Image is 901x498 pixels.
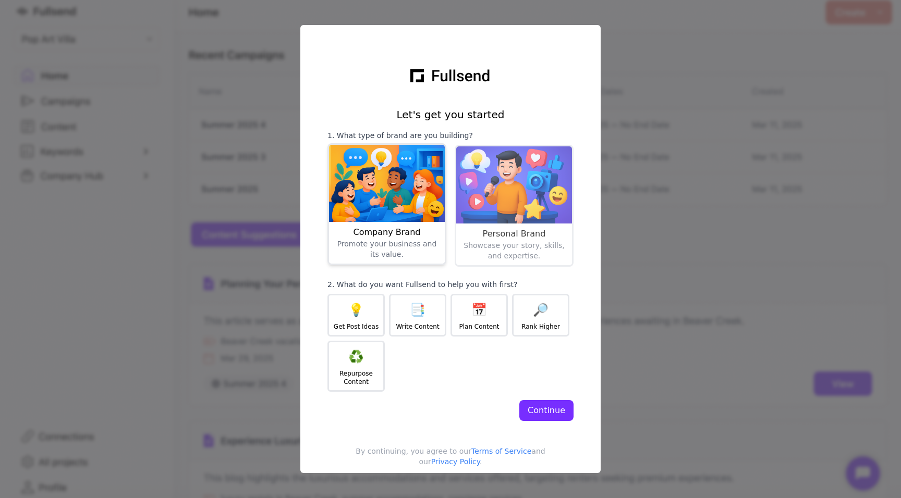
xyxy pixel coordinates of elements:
div: Personal Brand [460,228,568,240]
div: 2. What do you want Fullsend to help you with first? [327,279,517,290]
div: ♻️ [348,348,364,365]
a: Terms of Service [471,447,531,455]
div: Get Post Ideas [334,322,379,331]
div: 📑 [410,302,425,318]
div: Promote your business and its value. [333,239,441,337]
div: 💡 [348,302,364,318]
div: By continuing, you agree to our and our . [309,446,592,475]
button: Continue [519,400,574,421]
div: 🔎 [533,302,549,318]
div: Repurpose Content [333,369,379,386]
div: Plan Content [459,322,499,331]
div: Rank Higher [521,322,560,331]
div: Write Content [396,322,439,331]
div: 📅 [471,302,487,318]
label: 1. What type of brand are you building? [327,130,574,141]
div: Continue [528,404,565,417]
a: Privacy Policy [431,457,480,466]
div: Company Brand [333,226,441,239]
div: Showcase your story, skills, and expertise. [460,240,568,338]
h1: Let's get you started [396,107,504,122]
img: Founder Illustration [456,146,572,223]
img: Team Illustration [329,145,445,222]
